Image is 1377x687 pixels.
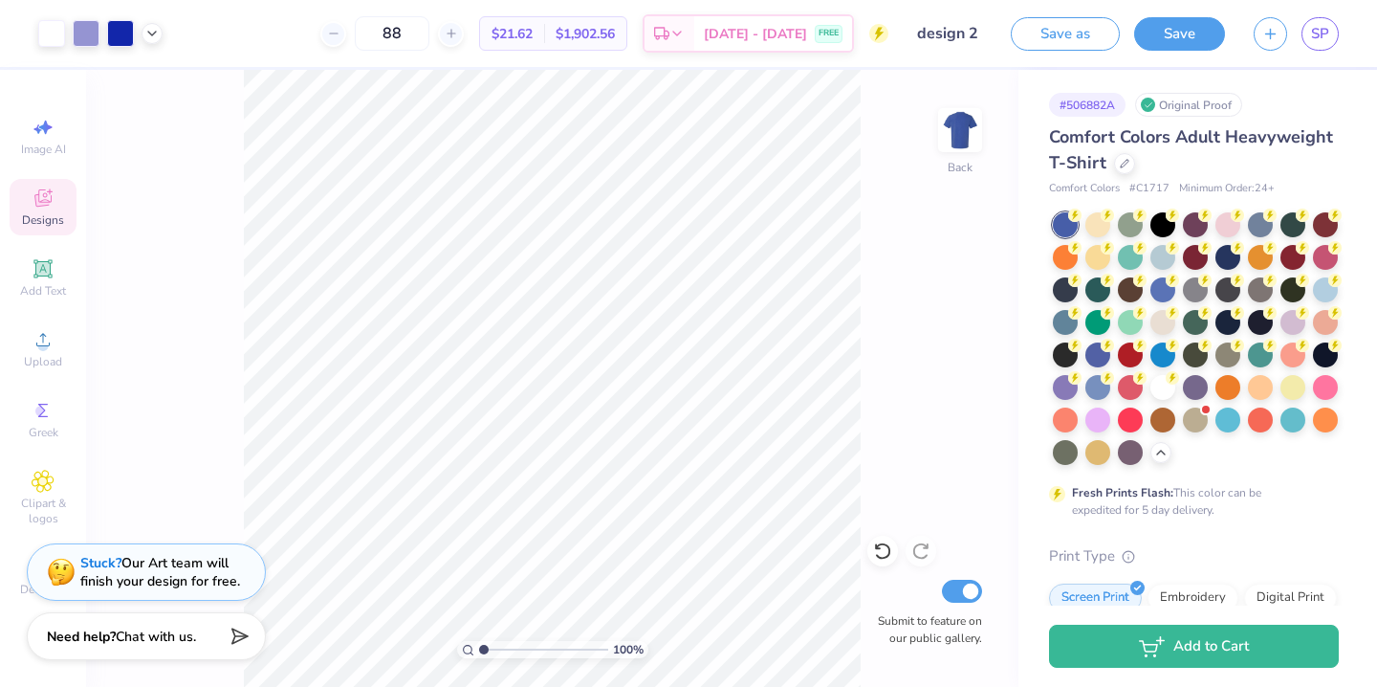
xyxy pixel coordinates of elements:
[24,354,62,369] span: Upload
[29,425,58,440] span: Greek
[1179,181,1275,197] span: Minimum Order: 24 +
[1072,485,1173,500] strong: Fresh Prints Flash:
[20,582,66,597] span: Decorate
[1011,17,1120,51] button: Save as
[1134,17,1225,51] button: Save
[116,628,196,646] span: Chat with us.
[47,628,116,646] strong: Need help?
[819,27,839,40] span: FREE
[867,612,982,647] label: Submit to feature on our public gallery.
[355,16,429,51] input: – –
[1301,17,1339,51] a: SP
[492,24,533,44] span: $21.62
[1244,584,1337,612] div: Digital Print
[903,14,996,53] input: Untitled Design
[1049,125,1333,174] span: Comfort Colors Adult Heavyweight T-Shirt
[1072,484,1307,519] div: This color can be expedited for 5 day delivery.
[21,142,66,157] span: Image AI
[1049,545,1339,567] div: Print Type
[948,159,973,176] div: Back
[1049,93,1126,117] div: # 506882A
[1129,181,1169,197] span: # C1717
[1147,584,1238,612] div: Embroidery
[1311,23,1329,45] span: SP
[1049,625,1339,668] button: Add to Cart
[613,641,644,658] span: 100 %
[80,554,240,590] div: Our Art team will finish your design for free.
[1135,93,1242,117] div: Original Proof
[704,24,807,44] span: [DATE] - [DATE]
[10,496,76,526] span: Clipart & logos
[941,111,979,149] img: Back
[1049,584,1142,612] div: Screen Print
[80,554,121,572] strong: Stuck?
[556,24,615,44] span: $1,902.56
[1049,181,1120,197] span: Comfort Colors
[20,283,66,299] span: Add Text
[22,212,64,228] span: Designs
